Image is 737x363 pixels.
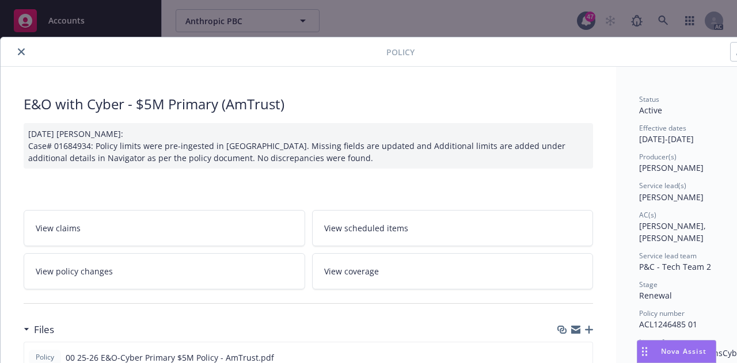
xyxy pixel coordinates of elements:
span: Policy [386,46,415,58]
span: P&C - Tech Team 2 [639,261,711,272]
span: View policy changes [36,265,113,277]
span: AC(s) [639,210,656,220]
span: Active [639,105,662,116]
span: Stage [639,280,658,289]
span: View scheduled items [324,222,408,234]
span: Lines of coverage [639,337,696,347]
span: Producer(s) [639,152,677,162]
a: View policy changes [24,253,305,289]
span: [PERSON_NAME], [PERSON_NAME] [639,220,708,243]
span: [PERSON_NAME] [639,192,704,202]
span: View coverage [324,265,379,277]
span: Effective dates [639,123,686,133]
a: View scheduled items [312,210,594,246]
span: Nova Assist [661,346,706,356]
span: ACL1246485 01 [639,319,697,330]
span: Policy [33,352,56,362]
a: View coverage [312,253,594,289]
span: Service lead(s) [639,181,686,190]
div: [DATE] [PERSON_NAME]: Case# 01684934: Policy limits were pre-ingested in [GEOGRAPHIC_DATA]. Missi... [24,123,593,169]
span: Service lead team [639,251,697,261]
div: Files [24,322,54,337]
div: Drag to move [637,341,652,362]
div: E&O with Cyber - $5M Primary (AmTrust) [24,94,593,114]
span: Renewal [639,290,672,301]
span: Status [639,94,659,104]
span: View claims [36,222,81,234]
a: View claims [24,210,305,246]
span: [PERSON_NAME] [639,162,704,173]
h3: Files [34,322,54,337]
button: Nova Assist [637,340,716,363]
button: close [14,45,28,59]
span: Policy number [639,308,685,318]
